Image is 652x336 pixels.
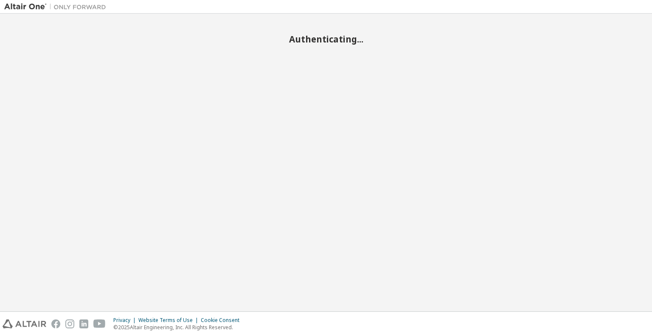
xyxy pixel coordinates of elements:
[4,3,110,11] img: Altair One
[51,319,60,328] img: facebook.svg
[65,319,74,328] img: instagram.svg
[113,324,244,331] p: © 2025 Altair Engineering, Inc. All Rights Reserved.
[93,319,106,328] img: youtube.svg
[201,317,244,324] div: Cookie Consent
[79,319,88,328] img: linkedin.svg
[3,319,46,328] img: altair_logo.svg
[138,317,201,324] div: Website Terms of Use
[4,34,648,45] h2: Authenticating...
[113,317,138,324] div: Privacy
